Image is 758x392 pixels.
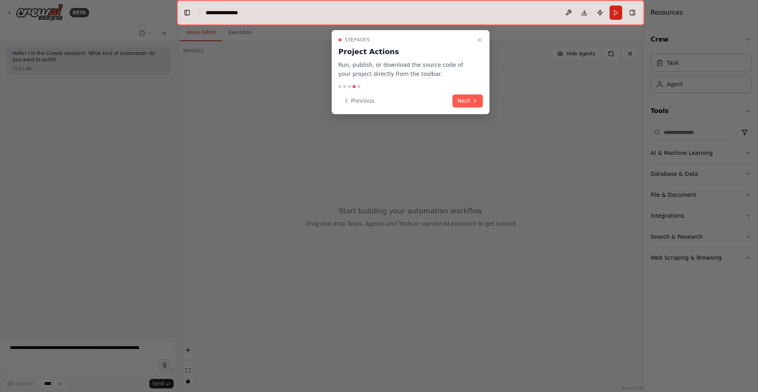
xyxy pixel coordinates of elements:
[338,60,473,79] p: Run, publish, or download the source code of your project directly from the toolbar.
[345,37,370,43] span: Step 4 of 5
[452,94,483,107] button: Next
[338,46,473,57] h3: Project Actions
[475,35,484,45] button: Close walkthrough
[338,94,379,107] button: Previous
[182,7,193,18] button: Hide left sidebar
